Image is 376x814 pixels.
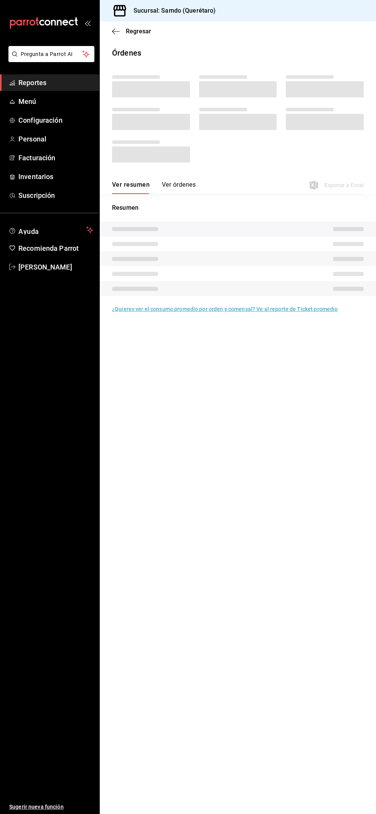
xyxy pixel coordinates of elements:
span: Menú [18,96,93,107]
span: [PERSON_NAME] [18,262,93,272]
div: Órdenes [112,47,141,59]
p: Resumen [112,203,364,212]
div: navigation tabs [112,181,196,194]
span: Facturación [18,153,93,163]
h3: Sucursal: Samdo (Querétaro) [127,6,216,15]
button: Ver resumen [112,181,150,194]
button: Regresar [112,28,151,35]
a: Pregunta a Parrot AI [5,56,94,64]
button: Ver órdenes [162,181,196,194]
button: Pregunta a Parrot AI [8,46,94,62]
span: Configuración [18,115,93,125]
span: Recomienda Parrot [18,243,93,253]
span: Inventarios [18,171,93,182]
span: Ayuda [18,225,83,235]
span: Sugerir nueva función [9,803,93,811]
a: ¿Quieres ver el consumo promedio por orden y comensal? Ve al reporte de Ticket promedio [112,306,338,312]
button: open_drawer_menu [84,20,91,26]
span: Pregunta a Parrot AI [21,50,82,58]
span: Personal [18,134,93,144]
span: Reportes [18,77,93,88]
span: Suscripción [18,190,93,201]
span: Regresar [126,28,151,35]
